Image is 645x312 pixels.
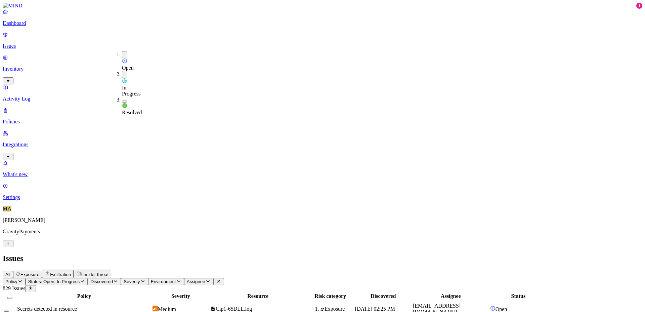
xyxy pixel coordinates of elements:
[50,272,71,277] span: Exfiltration
[216,306,252,312] span: Cip1-65DLL.log
[122,58,127,64] img: status-open
[3,20,642,26] p: Dashboard
[3,206,11,211] span: MA
[3,3,642,9] a: MIND
[158,306,176,312] span: Medium
[3,54,642,83] a: Inventory
[3,183,642,200] a: Settings
[3,9,642,26] a: Dashboard
[5,272,10,277] span: All
[3,43,642,49] p: Issues
[3,84,642,102] a: Activity Log
[355,306,395,312] span: [DATE] 02:25 PM
[153,306,158,311] img: severity-medium
[124,279,140,284] span: Severity
[490,293,547,299] div: Status
[3,32,642,49] a: Issues
[5,279,17,284] span: Policy
[28,279,80,284] span: Status: Open, In Progress
[20,272,39,277] span: Exposure
[122,110,142,115] span: Resolved
[82,272,109,277] span: Insider threat
[122,85,140,96] span: In Progress
[187,279,205,284] span: Assignee
[490,306,496,311] img: status-open
[3,96,642,102] p: Activity Log
[3,119,642,125] p: Policies
[3,171,642,178] p: What's new
[122,78,127,83] img: status-in-progress
[320,306,353,312] div: Exposure
[3,107,642,125] a: Policies
[3,142,642,148] p: Integrations
[413,293,489,299] div: Assignee
[7,297,12,299] button: Select all
[3,254,642,263] h2: Issues
[17,293,151,299] div: Policy
[122,65,134,71] span: Open
[153,293,209,299] div: Severity
[496,306,507,312] span: Open
[3,130,642,159] a: Integrations
[636,3,642,9] div: 1
[17,306,77,312] span: Secrets detected in resource
[90,279,113,284] span: Discovered
[122,103,127,108] img: status-resolved
[151,279,176,284] span: Environment
[3,3,23,9] img: MIND
[3,217,642,223] p: [PERSON_NAME]
[3,66,642,72] p: Inventory
[3,285,25,291] span: 829 Issues
[210,293,305,299] div: Resource
[4,310,9,312] button: Select row
[307,293,353,299] div: Risk category
[3,194,642,200] p: Settings
[355,293,412,299] div: Discovered
[3,229,642,235] p: GravityPayments
[3,160,642,178] a: What's new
